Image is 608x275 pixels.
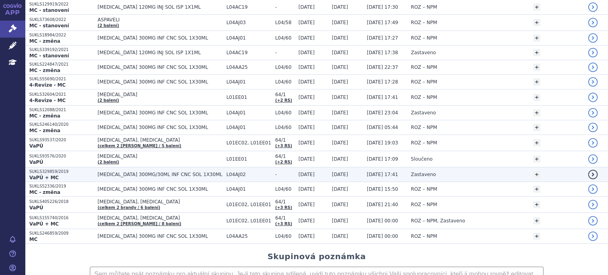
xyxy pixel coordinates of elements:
[98,23,119,28] a: (2 balení)
[98,222,181,226] a: (celkem 2 [PERSON_NAME] / 8 balení)
[332,64,348,70] span: [DATE]
[298,95,315,100] span: [DATE]
[29,184,94,189] p: SUKLS52336/2019
[411,110,436,116] span: Zastaveno
[29,215,94,221] p: SUKLS155740/2016
[226,20,271,25] span: L04AJ03
[298,156,315,162] span: [DATE]
[298,35,315,41] span: [DATE]
[275,144,292,148] a: (+3 RS)
[226,95,271,100] span: L01EE01
[533,186,540,193] a: +
[275,186,294,192] span: L04/60
[588,231,598,241] a: detail
[29,68,60,73] strong: MC - změna
[98,4,222,10] span: [MEDICAL_DATA] 120MG INJ SOL ISP 1X1ML
[332,202,348,207] span: [DATE]
[588,123,598,132] a: detail
[533,78,540,85] a: +
[29,154,94,159] p: SUKLS93576/2020
[411,50,436,55] span: Zastaveno
[367,110,398,116] span: [DATE] 23:04
[411,4,437,10] span: ROZ – NPM
[298,64,315,70] span: [DATE]
[226,50,271,55] span: L04AC19
[275,222,292,226] a: (+3 RS)
[332,172,348,177] span: [DATE]
[98,92,222,97] span: [MEDICAL_DATA]
[533,139,540,146] a: +
[411,95,437,100] span: ROZ – NPM
[298,50,315,55] span: [DATE]
[29,23,69,28] strong: MC - stanovení
[367,218,398,224] span: [DATE] 00:00
[98,79,222,85] span: [MEDICAL_DATA] 300MG INF CNC SOL 1X30ML
[98,137,222,143] span: [MEDICAL_DATA], [MEDICAL_DATA]
[98,199,222,205] span: [MEDICAL_DATA], [MEDICAL_DATA]
[533,94,540,101] a: +
[29,53,69,59] strong: MC - stanovení
[332,35,348,41] span: [DATE]
[367,64,398,70] span: [DATE] 22:37
[275,154,294,159] span: 64/1
[268,252,366,261] h2: Skupinová poznámka
[226,140,271,146] span: L01EC02, L01EE01
[588,48,598,57] a: detail
[298,20,315,25] span: [DATE]
[275,50,294,55] span: -
[298,186,315,192] span: [DATE]
[275,125,294,130] span: L04/60
[226,233,271,239] span: L04AA25
[98,98,119,102] a: (2 balení)
[275,35,294,41] span: L04/60
[29,169,94,174] p: SUKLS329859/2019
[332,186,348,192] span: [DATE]
[29,113,60,119] strong: MC - změna
[98,125,222,130] span: [MEDICAL_DATA] 300MG INF CNC SOL 1X30ML
[98,205,160,210] a: (celkem 2 brandy / 6 balení)
[411,64,437,70] span: ROZ – NPM
[588,170,598,179] a: detail
[29,32,94,38] p: SUKLS18984/2022
[588,200,598,209] a: detail
[298,233,315,239] span: [DATE]
[275,4,294,10] span: -
[29,205,43,211] strong: VaPÚ
[275,199,294,205] span: 64/1
[367,233,398,239] span: [DATE] 00:00
[29,175,59,180] strong: VaPÚ + MC
[98,172,222,177] span: [MEDICAL_DATA] 300MG/30ML INF CNC SOL 1X30ML
[367,156,398,162] span: [DATE] 17:09
[98,233,222,239] span: [MEDICAL_DATA] 300MG INF CNC SOL 1X30ML
[98,154,222,159] span: [MEDICAL_DATA]
[226,35,271,41] span: L04AJ01
[298,202,315,207] span: [DATE]
[533,64,540,71] a: +
[411,218,465,224] span: ROZ – NPM, Zastaveno
[98,110,222,116] span: [MEDICAL_DATA] 300MG INF CNC SOL 1X30ML
[98,186,222,192] span: [MEDICAL_DATA] 300MG INF CNC SOL 1X30ML
[98,35,222,41] span: [MEDICAL_DATA] 300MG INF CNC SOL 1X30ML
[29,2,94,7] p: SUKLS129919/2022
[29,62,94,67] p: SUKLS224847/2021
[29,221,59,227] strong: VaPÚ + MC
[226,218,271,224] span: L01EC02, L01EE01
[411,202,437,207] span: ROZ – NPM
[533,49,540,56] a: +
[411,35,437,41] span: ROZ – NPM
[226,64,271,70] span: L04AA25
[367,172,398,177] span: [DATE] 17:41
[275,20,294,25] span: L04/58
[533,19,540,26] a: +
[275,172,294,177] span: -
[29,107,94,113] p: SUKLS12088/2021
[98,160,119,164] a: (2 balení)
[533,109,540,116] a: +
[411,125,437,130] span: ROZ – NPM
[332,140,348,146] span: [DATE]
[332,125,348,130] span: [DATE]
[332,233,348,239] span: [DATE]
[367,95,398,100] span: [DATE] 17:41
[275,92,294,97] span: 64/1
[29,98,66,103] strong: 4-Revize - MC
